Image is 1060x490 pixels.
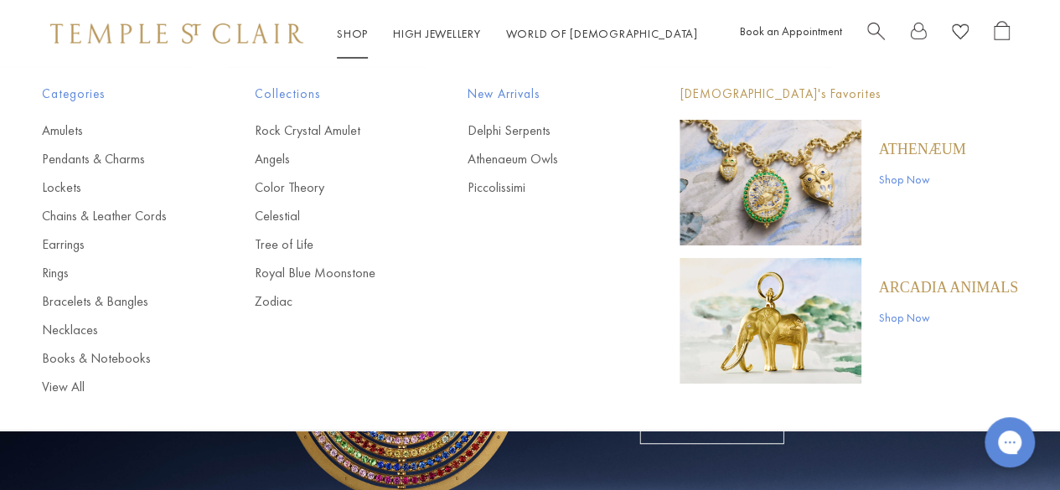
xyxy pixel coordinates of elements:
[878,278,1018,297] a: ARCADIA ANIMALS
[42,235,188,254] a: Earrings
[255,150,401,168] a: Angels
[42,150,188,168] a: Pendants & Charms
[42,84,188,105] span: Categories
[878,170,965,188] a: Shop Now
[468,121,613,140] a: Delphi Serpents
[878,140,965,158] a: Athenæum
[878,308,1018,327] a: Shop Now
[255,207,401,225] a: Celestial
[42,378,188,396] a: View All
[42,349,188,368] a: Books & Notebooks
[337,26,368,41] a: ShopShop
[255,235,401,254] a: Tree of Life
[255,121,401,140] a: Rock Crystal Amulet
[255,264,401,282] a: Royal Blue Moonstone
[42,121,188,140] a: Amulets
[337,23,698,44] nav: Main navigation
[42,178,188,197] a: Lockets
[994,21,1010,47] a: Open Shopping Bag
[42,292,188,311] a: Bracelets & Bangles
[740,23,842,39] a: Book an Appointment
[867,21,885,47] a: Search
[468,150,613,168] a: Athenaeum Owls
[255,84,401,105] span: Collections
[255,178,401,197] a: Color Theory
[468,84,613,105] span: New Arrivals
[468,178,613,197] a: Piccolissimi
[42,321,188,339] a: Necklaces
[506,26,698,41] a: World of [DEMOGRAPHIC_DATA]World of [DEMOGRAPHIC_DATA]
[393,26,481,41] a: High JewelleryHigh Jewellery
[42,207,188,225] a: Chains & Leather Cords
[976,411,1043,473] iframe: Gorgias live chat messenger
[952,21,969,47] a: View Wishlist
[42,264,188,282] a: Rings
[255,292,401,311] a: Zodiac
[50,23,303,44] img: Temple St. Clair
[680,84,1018,105] p: [DEMOGRAPHIC_DATA]'s Favorites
